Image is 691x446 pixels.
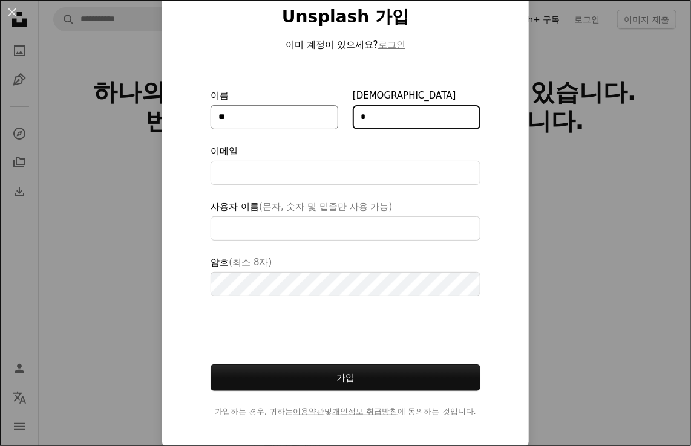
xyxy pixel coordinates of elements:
[378,37,405,52] button: 로그인
[353,105,480,129] input: [DEMOGRAPHIC_DATA]
[259,201,392,212] span: (문자, 숫자 및 밑줄만 사용 가능)
[332,407,398,416] a: 개인정보 취급방침
[211,37,480,52] p: 이미 계정이 있으세요?
[211,88,338,129] label: 이름
[211,364,480,391] button: 가입
[293,407,324,416] a: 이용약관
[211,6,480,28] h1: Unsplash 가입
[229,257,272,268] span: (최소 8자)
[211,255,480,296] label: 암호
[211,406,480,418] span: 가입하는 경우, 귀하는 및 에 동의하는 것입니다.
[211,199,480,241] label: 사용자 이름
[211,272,480,296] input: 암호(최소 8자)
[211,144,480,185] label: 이메일
[211,161,480,185] input: 이메일
[211,105,338,129] input: 이름
[211,216,480,241] input: 사용자 이름(문자, 숫자 및 밑줄만 사용 가능)
[353,88,480,129] label: [DEMOGRAPHIC_DATA]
